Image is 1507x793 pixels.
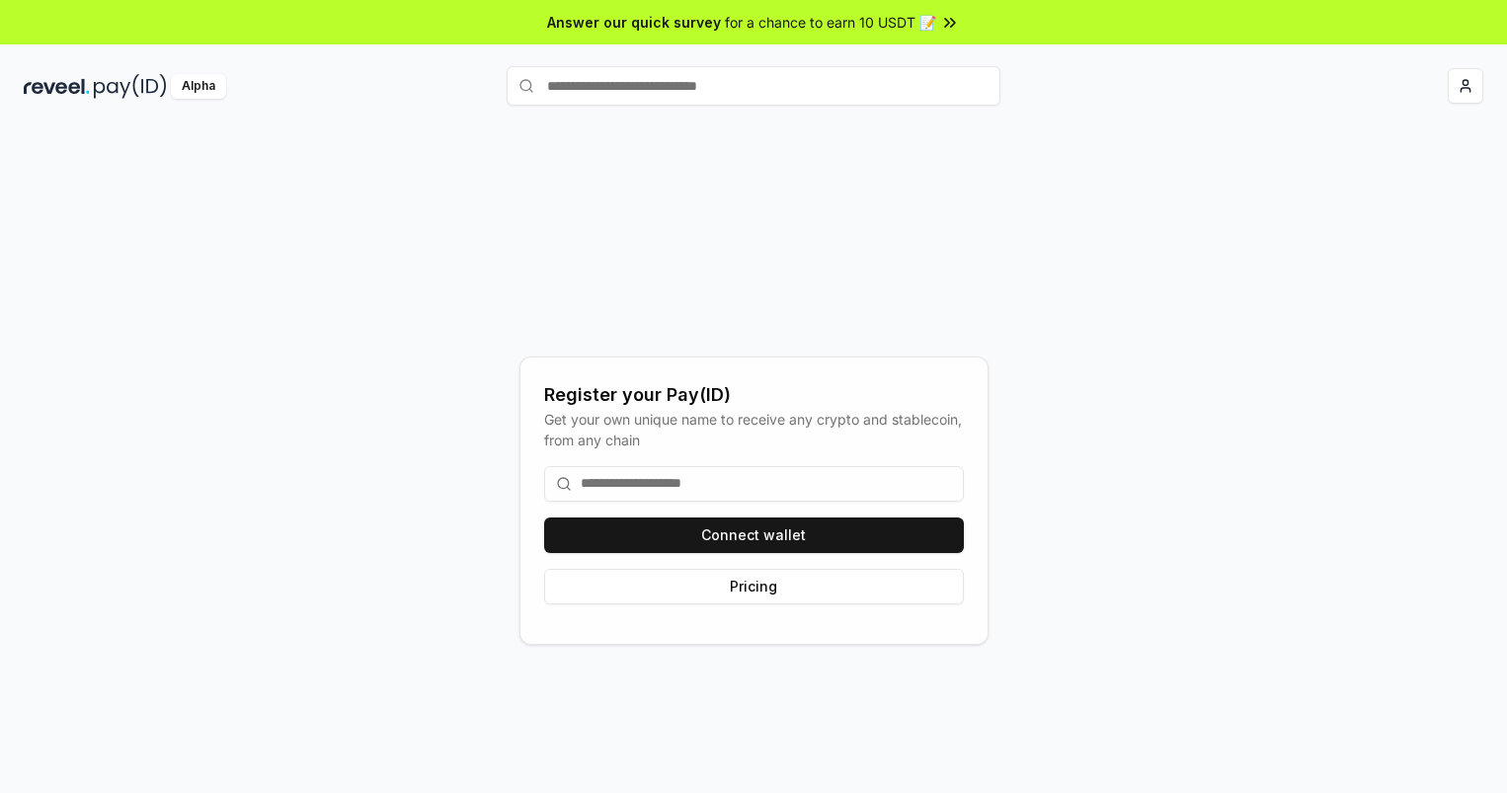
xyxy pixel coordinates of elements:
button: Connect wallet [544,517,964,553]
span: for a chance to earn 10 USDT 📝 [725,12,936,33]
div: Get your own unique name to receive any crypto and stablecoin, from any chain [544,409,964,450]
div: Register your Pay(ID) [544,381,964,409]
div: Alpha [171,74,226,99]
img: pay_id [94,74,167,99]
img: reveel_dark [24,74,90,99]
button: Pricing [544,569,964,604]
span: Answer our quick survey [547,12,721,33]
